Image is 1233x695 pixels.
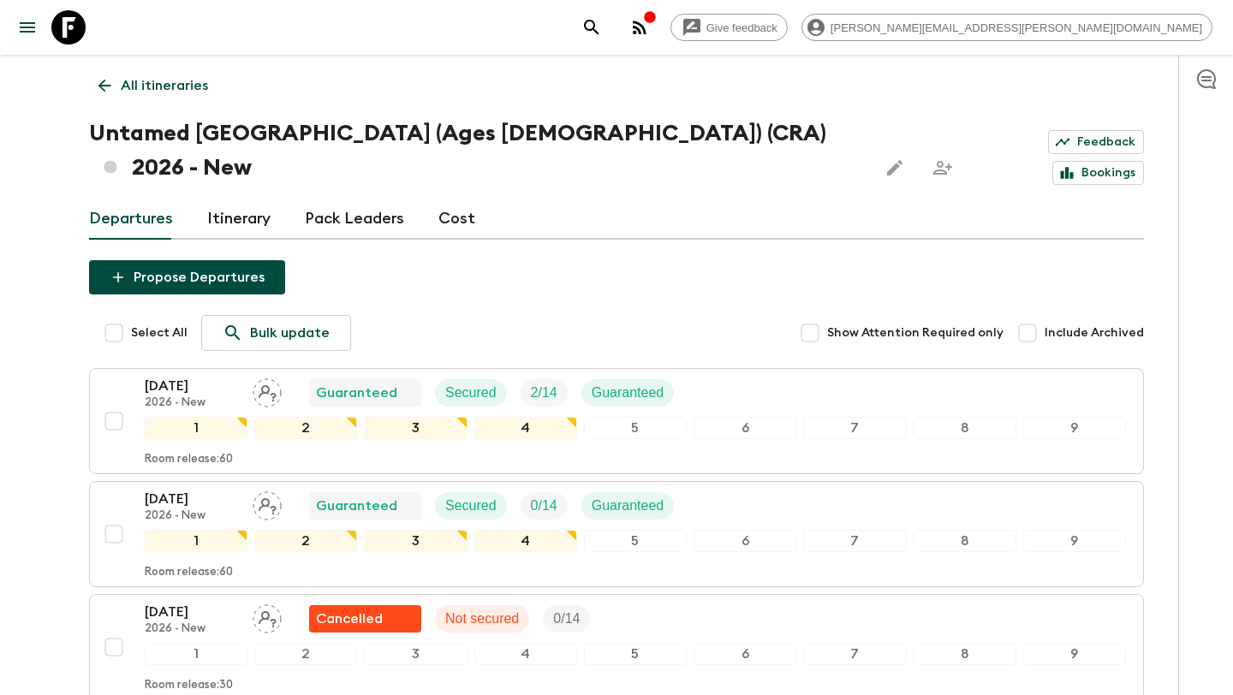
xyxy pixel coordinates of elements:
button: menu [10,10,45,45]
div: 5 [584,643,687,665]
div: 2 [254,417,357,439]
div: 2 [254,643,357,665]
p: 0 / 14 [531,496,557,516]
div: Trip Fill [543,605,590,633]
div: 3 [364,643,467,665]
a: Feedback [1048,130,1144,154]
p: Cancelled [316,609,383,629]
p: Room release: 30 [145,679,233,692]
a: Departures [89,199,173,240]
div: 8 [914,643,1016,665]
p: Secured [445,496,497,516]
div: 1 [145,530,247,552]
p: [DATE] [145,602,239,622]
div: Secured [435,492,507,520]
div: 6 [694,643,796,665]
p: Secured [445,383,497,403]
div: 2 [254,530,357,552]
span: Give feedback [697,21,787,34]
p: 0 / 14 [553,609,580,629]
p: All itineraries [121,75,208,96]
div: 4 [474,417,577,439]
span: Assign pack leader [253,496,282,510]
div: Unable to secure [309,605,421,633]
div: 7 [803,643,906,665]
div: 9 [1023,530,1126,552]
p: Room release: 60 [145,453,233,466]
div: 9 [1023,643,1126,665]
p: Not secured [445,609,519,629]
p: 2026 - New [145,622,239,636]
a: Cost [438,199,475,240]
p: Guaranteed [592,383,664,403]
p: Room release: 60 [145,566,233,579]
div: Trip Fill [521,379,568,407]
div: Trip Fill [521,492,568,520]
h1: Untamed [GEOGRAPHIC_DATA] (Ages [DEMOGRAPHIC_DATA]) (CRA) 2026 - New [89,116,864,185]
a: Give feedback [670,14,788,41]
div: 7 [803,530,906,552]
a: Bookings [1052,161,1144,185]
div: 6 [694,417,796,439]
p: Guaranteed [316,496,397,516]
div: 3 [364,417,467,439]
div: 4 [474,530,577,552]
a: All itineraries [89,68,217,103]
a: Bulk update [201,315,351,351]
div: [PERSON_NAME][EMAIL_ADDRESS][PERSON_NAME][DOMAIN_NAME] [801,14,1212,41]
a: Pack Leaders [305,199,404,240]
div: 3 [364,530,467,552]
div: 1 [145,643,247,665]
div: 8 [914,417,1016,439]
p: 2 / 14 [531,383,557,403]
div: 4 [474,643,577,665]
span: Share this itinerary [926,151,960,185]
div: 6 [694,530,796,552]
button: Edit this itinerary [878,151,912,185]
p: Guaranteed [592,496,664,516]
div: Secured [435,379,507,407]
p: 2026 - New [145,396,239,410]
button: search adventures [575,10,609,45]
button: [DATE]2026 - NewAssign pack leaderGuaranteedSecuredTrip FillGuaranteed123456789Room release:60 [89,368,1144,474]
p: Bulk update [250,323,330,343]
button: [DATE]2026 - NewAssign pack leaderGuaranteedSecuredTrip FillGuaranteed123456789Room release:60 [89,481,1144,587]
div: 8 [914,530,1016,552]
span: Select All [131,324,188,342]
div: 5 [584,530,687,552]
p: Guaranteed [316,383,397,403]
button: Propose Departures [89,260,285,294]
a: Itinerary [207,199,271,240]
span: Show Attention Required only [827,324,1004,342]
p: 2026 - New [145,509,239,523]
span: Include Archived [1045,324,1144,342]
div: 5 [584,417,687,439]
div: 7 [803,417,906,439]
span: [PERSON_NAME][EMAIL_ADDRESS][PERSON_NAME][DOMAIN_NAME] [821,21,1212,34]
div: 1 [145,417,247,439]
p: [DATE] [145,489,239,509]
span: Assign pack leader [253,609,282,623]
div: Not secured [435,605,529,633]
span: Assign pack leader [253,383,282,397]
div: 9 [1023,417,1126,439]
p: [DATE] [145,376,239,396]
